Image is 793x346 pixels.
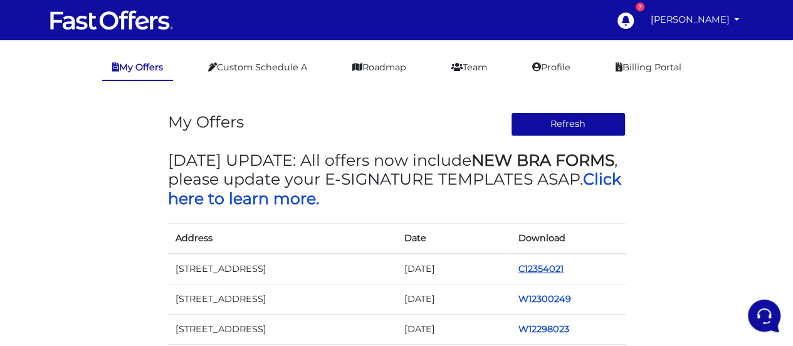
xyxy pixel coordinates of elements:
td: [DATE] [397,284,512,314]
a: W12298023 [518,323,569,335]
iframe: Customerly Messenger Launcher [745,297,783,335]
h3: [DATE] UPDATE: All offers now include , please update your E-SIGNATURE TEMPLATES ASAP. [168,151,626,208]
td: [DATE] [397,254,512,284]
button: Help [164,230,241,259]
a: Team [441,55,497,80]
span: Start a Conversation [90,133,176,143]
a: [PERSON_NAME] [646,8,745,32]
p: Help [194,248,211,259]
a: Custom Schedule A [198,55,317,80]
p: Home [38,248,59,259]
img: dark [20,90,45,116]
a: C12354021 [518,263,564,274]
h3: My Offers [168,112,244,131]
span: Find an Answer [20,176,85,186]
span: Your Conversations [20,70,102,80]
a: Click here to learn more. [168,170,621,207]
td: [DATE] [397,314,512,344]
a: 7 [611,6,639,35]
a: Profile [522,55,580,80]
td: [STREET_ADDRESS] [168,284,397,314]
img: dark [40,90,65,116]
td: [STREET_ADDRESS] [168,314,397,344]
button: Messages [87,230,164,259]
h2: Hello [PERSON_NAME] 👋 [10,10,211,50]
button: Start a Conversation [20,126,231,151]
a: See all [202,70,231,80]
input: Search for an Article... [28,203,205,215]
a: W12300249 [518,293,571,305]
th: Download [511,223,626,254]
td: [STREET_ADDRESS] [168,254,397,284]
button: Refresh [511,112,626,136]
a: Roadmap [342,55,416,80]
a: Billing Portal [606,55,691,80]
th: Address [168,223,397,254]
a: Open Help Center [156,176,231,186]
strong: NEW BRA FORMS [471,151,614,170]
p: Messages [108,248,144,259]
button: Home [10,230,87,259]
a: My Offers [102,55,173,81]
th: Date [397,223,512,254]
div: 7 [636,3,644,11]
